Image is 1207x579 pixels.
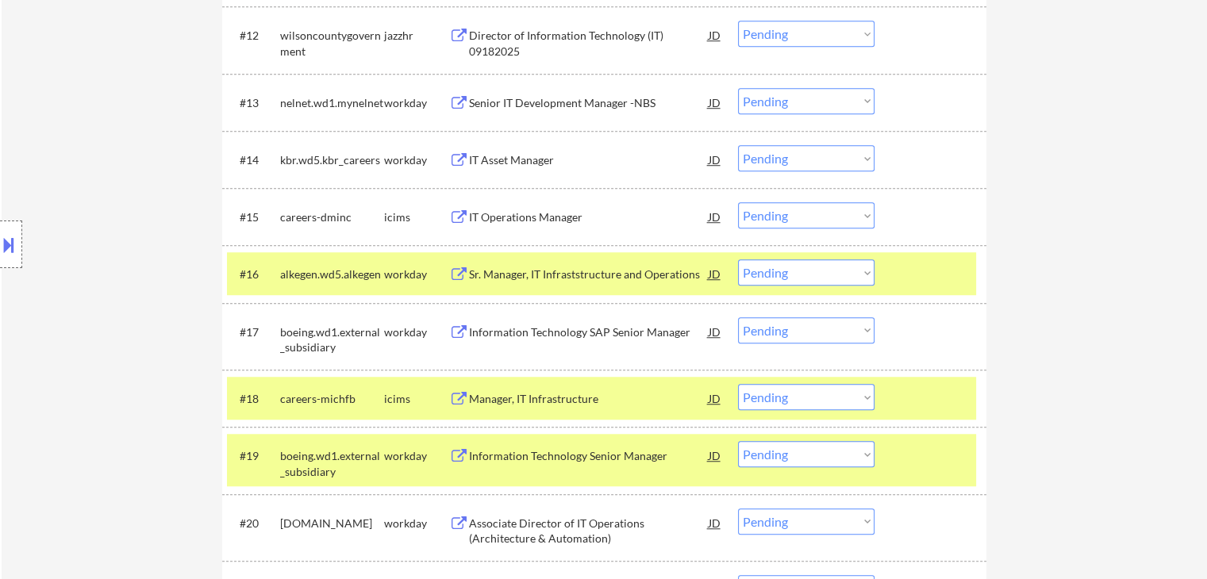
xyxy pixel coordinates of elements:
[469,95,709,111] div: Senior IT Development Manager -NBS
[384,95,449,111] div: workday
[240,516,267,531] div: #20
[280,28,384,59] div: wilsoncountygovernment
[384,324,449,340] div: workday
[280,209,384,225] div: careers-dminc
[240,391,267,407] div: #18
[707,145,723,174] div: JD
[280,152,384,168] div: kbr.wd5.kbr_careers
[280,324,384,355] div: boeing.wd1.external_subsidiary
[240,95,267,111] div: #13
[469,448,709,464] div: Information Technology Senior Manager
[707,508,723,537] div: JD
[469,266,709,282] div: Sr. Manager, IT Infraststructure and Operations
[280,516,384,531] div: [DOMAIN_NAME]
[469,209,709,225] div: IT Operations Manager
[469,152,709,168] div: IT Asset Manager
[469,391,709,407] div: Manager, IT Infrastructure
[469,28,709,59] div: Director of Information Technology (IT) 09182025
[280,95,384,111] div: nelnet.wd1.mynelnet
[280,266,384,282] div: alkegen.wd5.alkegen
[384,391,449,407] div: icims
[707,202,723,231] div: JD
[384,28,449,44] div: jazzhr
[707,21,723,49] div: JD
[384,266,449,282] div: workday
[707,317,723,346] div: JD
[280,448,384,479] div: boeing.wd1.external_subsidiary
[469,324,709,340] div: Information Technology SAP Senior Manager
[707,259,723,288] div: JD
[707,384,723,412] div: JD
[469,516,709,546] div: Associate Director of IT Operations (Architecture & Automation)
[707,441,723,470] div: JD
[240,28,267,44] div: #12
[384,516,449,531] div: workday
[280,391,384,407] div: careers-michfb
[384,209,449,225] div: icims
[384,448,449,464] div: workday
[707,88,723,117] div: JD
[240,448,267,464] div: #19
[384,152,449,168] div: workday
